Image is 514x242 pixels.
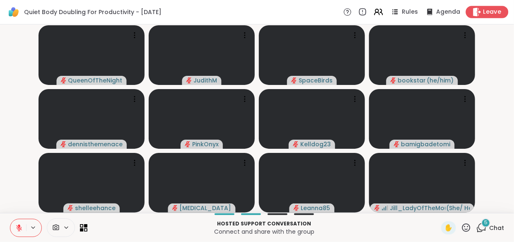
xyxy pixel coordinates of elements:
span: audio-muted [394,141,400,147]
span: PinkOnyx [192,140,219,148]
span: ( She/ Her ) [446,204,470,212]
span: audio-muted [61,77,67,83]
span: Leave [483,8,502,17]
span: audio-muted [391,77,396,83]
span: 5 [484,219,487,226]
span: bookstar [398,76,426,85]
span: audio-muted [293,141,299,147]
p: Connect and share with the group [92,227,436,236]
span: Jill_LadyOfTheMountain [390,204,446,212]
span: audio-muted [185,141,191,147]
span: dennisthemenace [68,140,123,148]
span: [MEDICAL_DATA] [180,204,232,212]
span: Kelldog23 [300,140,331,148]
span: audio-muted [60,141,66,147]
span: shelleehance [75,204,116,212]
span: JudithM [194,76,217,85]
span: audio-muted [294,205,299,211]
p: Hosted support conversation [92,220,436,227]
span: Quiet Body Doubling For Productivity - [DATE] [24,8,162,16]
span: audio-muted [68,205,73,211]
span: QueenOfTheNight [68,76,123,85]
span: audio-muted [172,205,178,211]
img: ShareWell Logomark [7,5,21,19]
span: audio-muted [186,77,192,83]
span: audio-muted [291,77,297,83]
span: Leanna85 [301,204,331,212]
span: Rules [402,8,418,16]
span: Agenda [436,8,460,16]
span: audio-muted [374,205,380,211]
span: SpaceBirds [299,76,333,85]
span: ✋ [444,223,453,233]
span: Chat [489,224,504,232]
span: ( he/him ) [427,76,454,85]
span: bamigbadetomi [401,140,451,148]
